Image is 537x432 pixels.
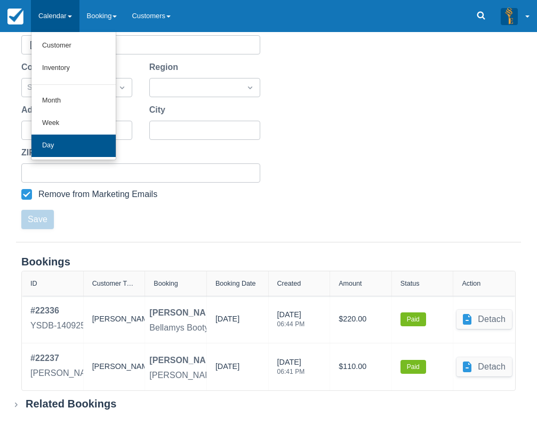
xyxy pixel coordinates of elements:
label: ZIP/Postal Code [21,146,91,159]
a: Inventory [31,57,116,80]
div: Created [277,280,301,287]
div: [PERSON_NAME] [149,307,221,319]
div: [PERSON_NAME] Room Booking [149,369,279,382]
div: Bookings [21,255,516,269]
div: Action [462,280,480,287]
img: checkfront-main-nav-mini-logo.png [7,9,23,25]
div: $220.00 [339,304,383,334]
div: [DATE] [277,357,305,381]
label: City [149,104,170,116]
div: $110.00 [339,352,383,382]
div: # 22336 [30,304,85,317]
div: [DATE] [215,313,239,329]
ul: Calendar [31,32,116,160]
a: Month [31,90,116,112]
div: Booking Date [215,280,256,287]
div: [PERSON_NAME] [92,352,137,382]
div: [PERSON_NAME]-260825 [30,367,133,380]
div: [DATE] [277,309,305,334]
a: #22336YSDB-140925 [30,304,85,334]
label: Region [149,61,182,74]
button: Detach [456,310,512,329]
div: [PERSON_NAME] [149,354,221,367]
a: Customer [31,35,116,57]
div: YSDB-140925 [30,319,85,332]
span: Dropdown icon [245,82,255,93]
div: Amount [339,280,362,287]
div: 06:44 PM [277,321,305,327]
div: [PERSON_NAME] [92,304,137,334]
label: Paid [400,312,426,326]
div: Status [400,280,420,287]
div: # 22237 [30,352,133,365]
div: 06:41 PM [277,368,305,375]
label: Country [21,61,58,74]
img: A3 [501,7,518,25]
div: Bellamys Booty (custom) [149,321,245,334]
div: [DATE] [215,361,239,377]
span: Dropdown icon [117,82,127,93]
a: #22237[PERSON_NAME]-260825 [30,352,133,382]
div: Customer Type [92,280,137,287]
a: Day [31,135,116,157]
div: Booking [154,280,178,287]
a: Week [31,112,116,135]
label: Address [21,104,60,116]
div: Remove from Marketing Emails [38,189,157,200]
button: Detach [456,357,512,376]
div: Related Bookings [26,397,117,411]
label: Paid [400,360,426,374]
div: ID [30,280,37,287]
